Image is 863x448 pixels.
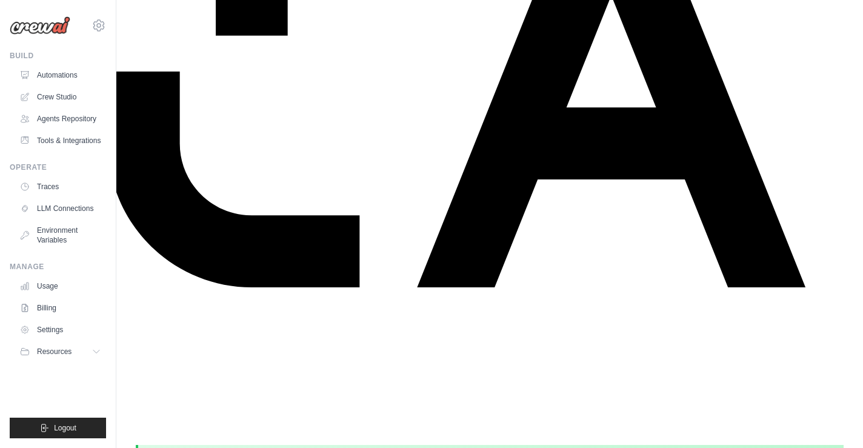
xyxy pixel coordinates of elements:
[54,423,76,433] span: Logout
[15,65,106,85] a: Automations
[10,418,106,438] button: Logout
[10,262,106,272] div: Manage
[15,87,106,107] a: Crew Studio
[15,276,106,296] a: Usage
[15,131,106,150] a: Tools & Integrations
[15,342,106,361] button: Resources
[802,390,863,448] iframe: Chat Widget
[802,390,863,448] div: Widget de chat
[15,298,106,318] a: Billing
[15,199,106,218] a: LLM Connections
[10,51,106,61] div: Build
[10,162,106,172] div: Operate
[15,320,106,339] a: Settings
[15,177,106,196] a: Traces
[10,16,70,35] img: Logo
[15,221,106,250] a: Environment Variables
[15,109,106,129] a: Agents Repository
[37,347,72,356] span: Resources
